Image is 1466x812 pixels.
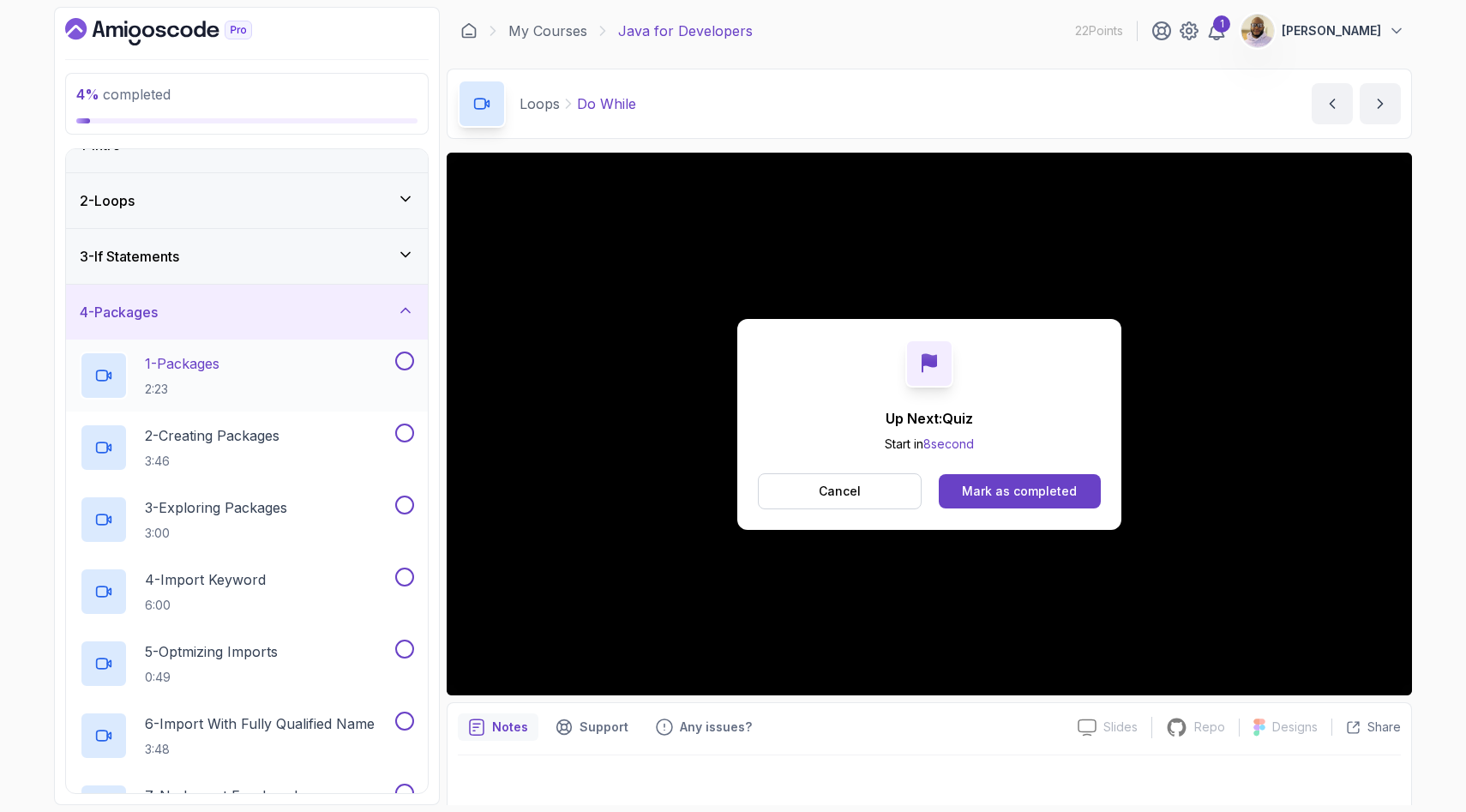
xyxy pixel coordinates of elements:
p: Start in [885,436,974,453]
span: 4 % [76,86,99,103]
p: 3 - Exploring Packages [145,497,287,518]
button: notes button [458,713,538,741]
button: 1-Packages2:23 [80,352,414,400]
p: 3:46 [145,453,279,470]
p: 7 - No Import For Java Lang [145,785,326,806]
button: 4-Import Keyword6:00 [80,568,414,616]
h3: 4 - Packages [80,302,158,322]
button: Share [1331,719,1401,736]
img: user profile image [1241,15,1274,47]
p: 1 - Packages [145,353,219,374]
button: Feedback button [646,713,762,741]
p: 2:23 [145,381,219,398]
button: 3-Exploring Packages3:00 [80,496,414,544]
p: Cancel [819,483,861,500]
button: 4-Packages [66,285,428,340]
a: Dashboard [460,22,478,39]
p: 4 - Import Keyword [145,569,266,590]
div: Mark as completed [962,483,1077,500]
p: 22 Points [1075,22,1123,39]
button: 2-Creating Packages3:46 [80,424,414,472]
h3: 2 - Loops [80,190,135,211]
div: 1 [1213,15,1230,33]
button: Mark as completed [939,474,1101,508]
button: Support button [545,713,639,741]
button: next content [1360,83,1401,124]
p: Designs [1272,719,1318,736]
iframe: 6 - Do While [447,153,1412,695]
span: completed [76,86,171,103]
p: Do While [577,93,636,114]
p: 6 - Import With Fully Qualified Name [145,713,375,734]
p: Up Next: Quiz [885,408,974,429]
a: 1 [1206,21,1227,41]
p: Notes [492,719,528,736]
button: 5-Optmizing Imports0:49 [80,640,414,688]
p: 3:48 [145,741,375,758]
button: user profile image[PERSON_NAME] [1241,14,1405,48]
a: My Courses [508,21,587,41]
p: Support [580,719,628,736]
button: Cancel [758,473,922,509]
p: [PERSON_NAME] [1282,22,1381,39]
p: 6:00 [145,597,266,614]
button: previous content [1312,83,1353,124]
p: Any issues? [680,719,752,736]
p: Loops [520,93,560,114]
p: 3:00 [145,525,287,542]
button: 3-If Statements [66,229,428,284]
p: 0:49 [145,669,278,686]
h3: 3 - If Statements [80,246,179,267]
p: Java for Developers [618,21,753,41]
button: 2-Loops [66,173,428,228]
p: Share [1367,719,1401,736]
p: 2 - Creating Packages [145,425,279,446]
span: 8 second [923,436,974,451]
button: 6-Import With Fully Qualified Name3:48 [80,712,414,760]
p: 5 - Optmizing Imports [145,641,278,662]
a: Dashboard [65,18,291,45]
p: Repo [1194,719,1225,736]
p: Slides [1103,719,1138,736]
